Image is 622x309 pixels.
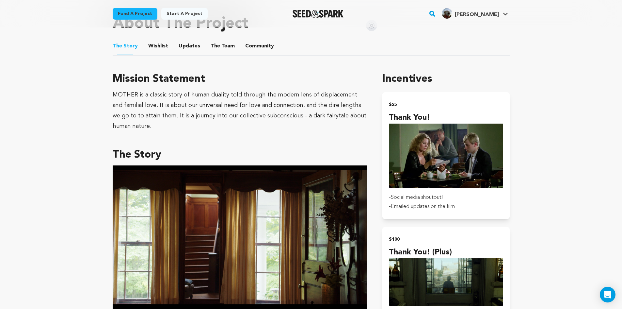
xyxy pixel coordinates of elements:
a: Start a project [161,8,208,20]
a: Seed&Spark Homepage [293,10,344,18]
div: MOTHER is a classic story of human duality told through the modern lens of displacement and famil... [113,90,367,131]
span: [PERSON_NAME] [455,12,499,17]
p: -Emailed updates on the film [389,202,503,211]
div: Open Intercom Messenger [600,287,615,302]
p: -Social media shoutout! [389,193,503,202]
span: The [113,42,122,50]
span: Toby L.'s Profile [440,7,509,21]
a: Fund a project [113,8,157,20]
img: e0b430f497a211be.jpg [442,8,452,19]
a: Toby L.'s Profile [440,7,509,19]
div: Toby L.'s Profile [442,8,499,19]
h3: Mission Statement [113,71,367,87]
h2: $100 [389,235,503,244]
img: 1755833306-562b87ae47f957240e04a820bfec9578.JPG [113,165,367,309]
h2: $25 [389,100,503,109]
span: The [211,42,220,50]
span: Updates [179,42,200,50]
span: Team [211,42,235,50]
img: Seed&Spark Logo Dark Mode [293,10,344,18]
img: incentive [389,124,503,188]
span: Community [245,42,274,50]
h4: Thank you! [389,112,503,124]
span: Story [113,42,138,50]
span: Wishlist [148,42,168,50]
button: $25 Thank you! incentive -Social media shoutout!-Emailed updates on the film [382,92,509,219]
img: incentive [389,258,503,306]
h3: The Story [113,147,367,163]
h4: Thank you! (Plus) [389,247,503,258]
h1: Incentives [382,71,509,87]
